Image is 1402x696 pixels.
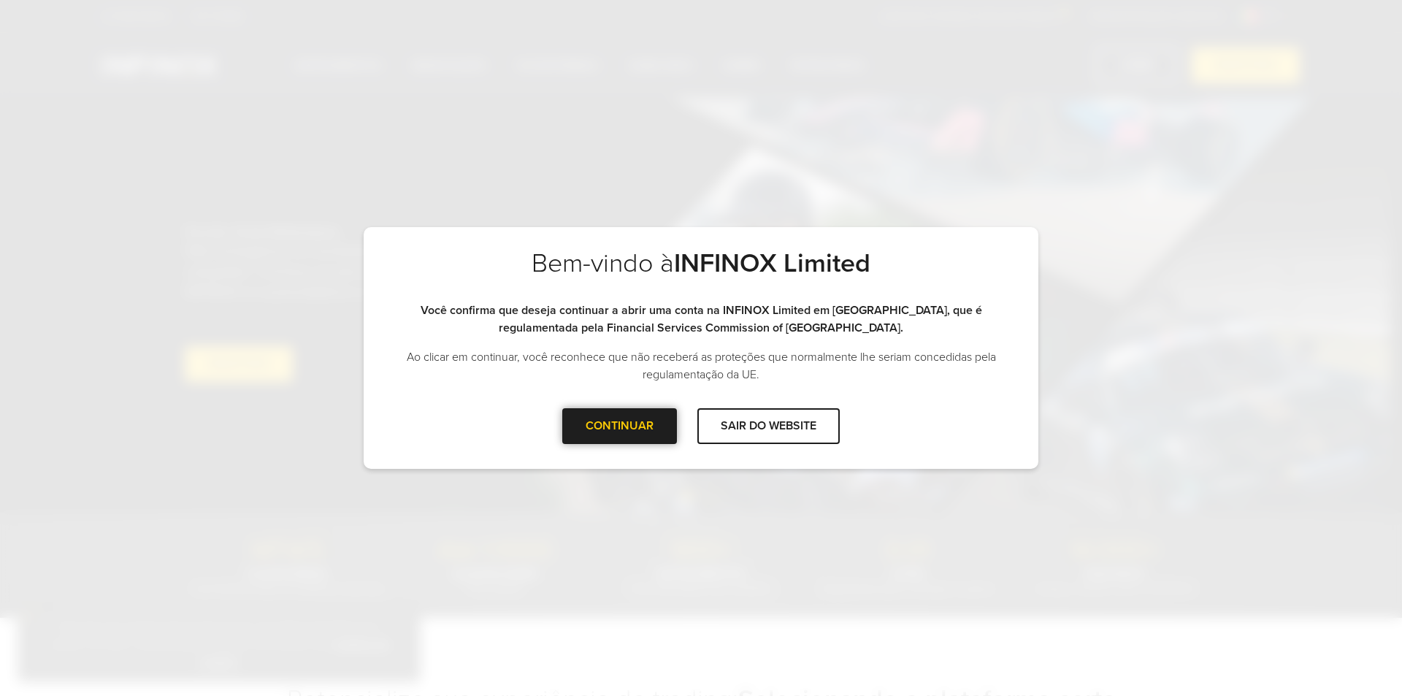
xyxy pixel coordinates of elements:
[421,303,982,335] strong: Você confirma que deseja continuar a abrir uma conta na INFINOX Limited em [GEOGRAPHIC_DATA], que...
[674,248,870,279] strong: INFINOX Limited
[393,248,1009,302] h2: Bem-vindo à
[393,348,1009,383] p: Ao clicar em continuar, você reconhece que não receberá as proteções que normalmente lhe seriam c...
[562,408,677,444] div: CONTINUAR
[697,408,840,444] div: SAIR DO WEBSITE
